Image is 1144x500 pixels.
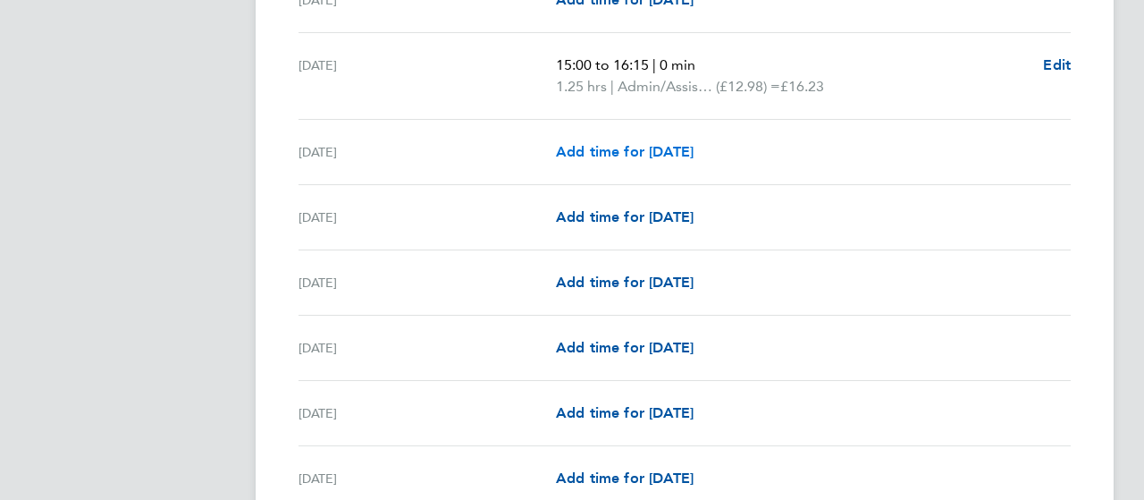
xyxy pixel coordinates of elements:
div: [DATE] [299,272,556,293]
div: [DATE] [299,403,556,424]
span: Add time for [DATE] [556,274,694,291]
span: | [652,56,656,73]
span: 15:00 to 16:15 [556,56,649,73]
span: £16.23 [780,78,824,95]
a: Add time for [DATE] [556,141,694,163]
a: Add time for [DATE] [556,207,694,228]
span: Add time for [DATE] [556,470,694,487]
span: Add time for [DATE] [556,208,694,225]
span: Add time for [DATE] [556,339,694,356]
span: Admin/Assistant Coach Rate [618,76,716,97]
span: | [610,78,614,95]
div: [DATE] [299,207,556,228]
span: 1.25 hrs [556,78,607,95]
div: [DATE] [299,55,556,97]
div: [DATE] [299,468,556,489]
a: Add time for [DATE] [556,337,694,359]
a: Edit [1043,55,1071,76]
a: Add time for [DATE] [556,272,694,293]
span: (£12.98) = [716,78,780,95]
span: Edit [1043,56,1071,73]
div: [DATE] [299,337,556,359]
a: Add time for [DATE] [556,403,694,424]
span: Add time for [DATE] [556,404,694,421]
div: [DATE] [299,141,556,163]
span: Add time for [DATE] [556,143,694,160]
a: Add time for [DATE] [556,468,694,489]
span: 0 min [660,56,695,73]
